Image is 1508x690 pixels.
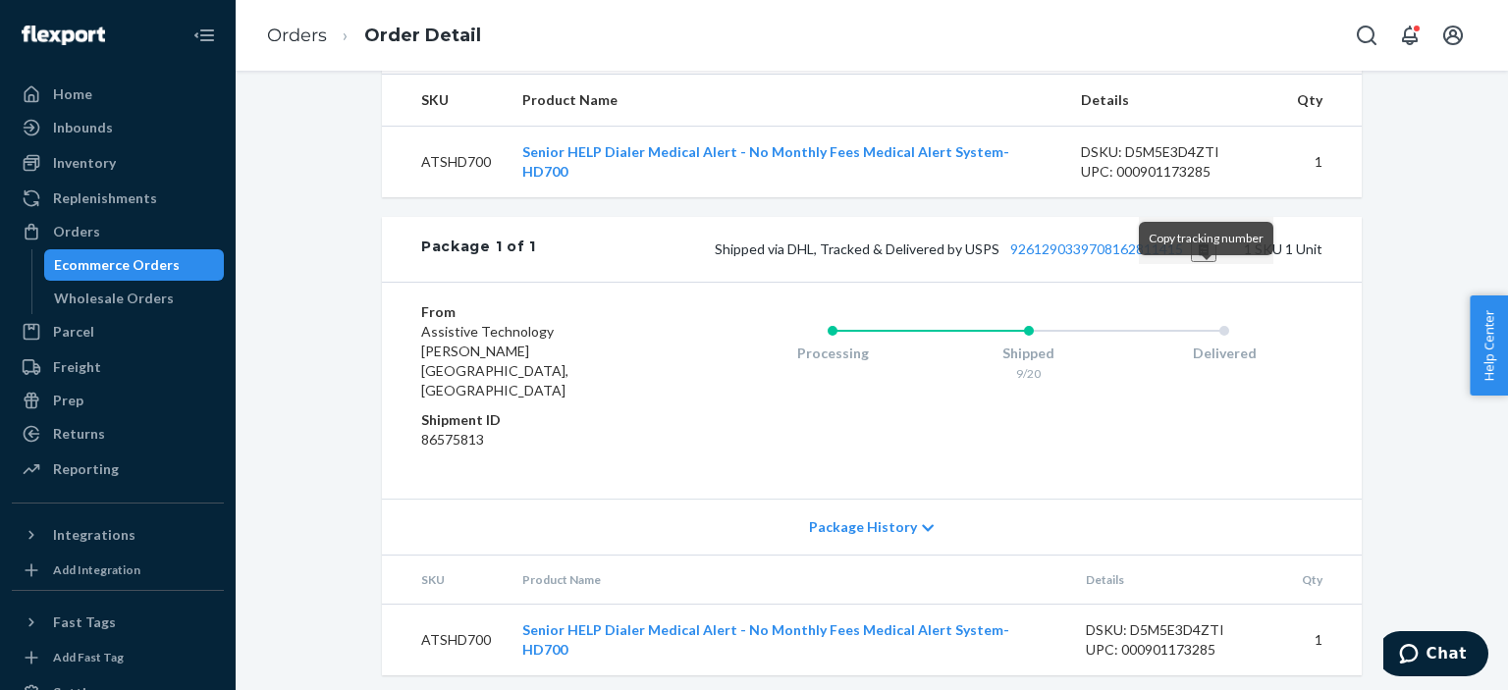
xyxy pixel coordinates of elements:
[421,430,656,450] dd: 86575813
[715,240,1217,257] span: Shipped via DHL, Tracked & Delivered by USPS
[53,222,100,241] div: Orders
[53,322,94,342] div: Parcel
[536,237,1322,262] div: 1 SKU 1 Unit
[421,410,656,430] dt: Shipment ID
[1065,75,1281,127] th: Details
[522,621,1009,658] a: Senior HELP Dialer Medical Alert - No Monthly Fees Medical Alert System- HD700
[53,357,101,377] div: Freight
[1149,231,1264,245] span: Copy tracking number
[53,612,116,632] div: Fast Tags
[12,385,224,416] a: Prep
[931,344,1127,363] div: Shipped
[507,75,1065,127] th: Product Name
[12,79,224,110] a: Home
[1281,127,1362,198] td: 1
[53,561,140,578] div: Add Integration
[1081,162,1266,182] div: UPC: 000901173285
[251,7,497,65] ol: breadcrumbs
[12,183,224,214] a: Replenishments
[54,255,180,275] div: Ecommerce Orders
[734,344,931,363] div: Processing
[53,188,157,208] div: Replenishments
[1086,640,1270,660] div: UPC: 000901173285
[12,418,224,450] a: Returns
[12,607,224,638] button: Fast Tags
[1347,16,1386,55] button: Open Search Box
[12,147,224,179] a: Inventory
[22,26,105,45] img: Flexport logo
[421,237,536,262] div: Package 1 of 1
[364,25,481,46] a: Order Detail
[267,25,327,46] a: Orders
[1086,620,1270,640] div: DSKU: D5M5E3D4ZTI
[53,118,113,137] div: Inbounds
[12,646,224,669] a: Add Fast Tag
[53,525,135,545] div: Integrations
[44,249,225,281] a: Ecommerce Orders
[809,517,917,537] span: Package History
[54,289,174,308] div: Wholesale Orders
[12,112,224,143] a: Inbounds
[1383,631,1488,680] iframe: Opens a widget where you can chat to one of our agents
[421,323,568,398] span: Assistive Technology [PERSON_NAME][GEOGRAPHIC_DATA], [GEOGRAPHIC_DATA]
[382,556,507,605] th: SKU
[507,556,1070,605] th: Product Name
[12,519,224,551] button: Integrations
[53,153,116,173] div: Inventory
[44,283,225,314] a: Wholesale Orders
[382,127,507,198] td: ATSHD700
[1390,16,1429,55] button: Open notifications
[12,351,224,383] a: Freight
[522,143,1009,180] a: Senior HELP Dialer Medical Alert - No Monthly Fees Medical Alert System- HD700
[382,75,507,127] th: SKU
[1281,75,1362,127] th: Qty
[421,302,656,322] dt: From
[185,16,224,55] button: Close Navigation
[1470,295,1508,396] button: Help Center
[12,453,224,485] a: Reporting
[1081,142,1266,162] div: DSKU: D5M5E3D4ZTI
[1286,556,1362,605] th: Qty
[1286,605,1362,676] td: 1
[1010,240,1183,257] a: 9261290339708162811415
[53,649,124,665] div: Add Fast Tag
[12,558,224,582] a: Add Integration
[1433,16,1473,55] button: Open account menu
[53,84,92,104] div: Home
[382,605,507,676] td: ATSHD700
[1070,556,1286,605] th: Details
[931,365,1127,382] div: 9/20
[1126,344,1322,363] div: Delivered
[53,459,119,479] div: Reporting
[12,316,224,347] a: Parcel
[53,424,105,444] div: Returns
[12,216,224,247] a: Orders
[53,391,83,410] div: Prep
